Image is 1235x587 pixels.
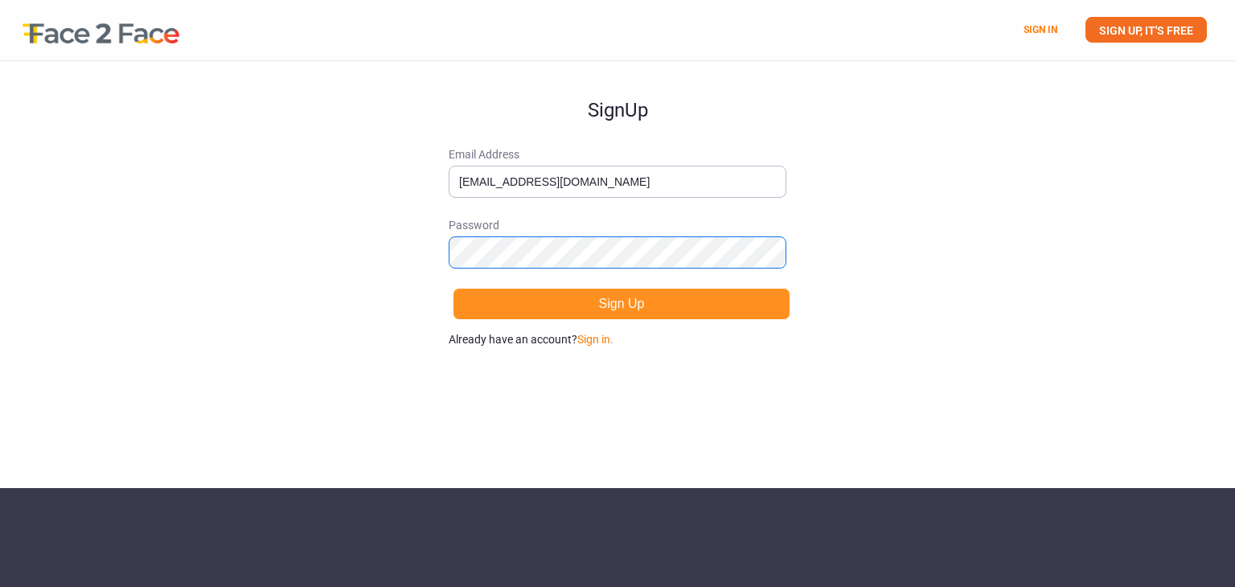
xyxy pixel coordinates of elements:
[449,166,786,198] input: Email Address
[449,61,786,121] h1: Sign Up
[1024,24,1057,35] a: SIGN IN
[449,331,786,347] p: Already have an account?
[577,333,613,346] a: Sign in.
[1085,17,1207,43] a: SIGN UP, IT'S FREE
[449,217,786,233] span: Password
[453,288,790,320] button: Sign Up
[449,236,786,269] input: Password
[449,146,786,162] span: Email Address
